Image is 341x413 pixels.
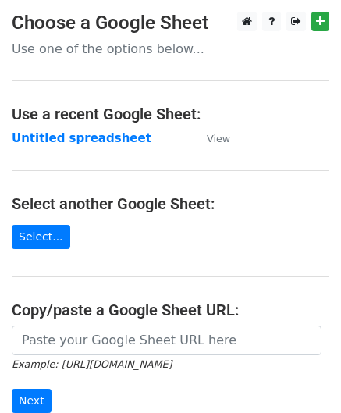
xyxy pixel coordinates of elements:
p: Use one of the options below... [12,41,329,57]
h4: Select another Google Sheet: [12,194,329,213]
small: View [207,133,230,144]
small: Example: [URL][DOMAIN_NAME] [12,358,172,370]
a: View [191,131,230,145]
h4: Use a recent Google Sheet: [12,105,329,123]
a: Select... [12,225,70,249]
h3: Choose a Google Sheet [12,12,329,34]
input: Next [12,389,52,413]
input: Paste your Google Sheet URL here [12,326,321,355]
a: Untitled spreadsheet [12,131,151,145]
h4: Copy/paste a Google Sheet URL: [12,301,329,319]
